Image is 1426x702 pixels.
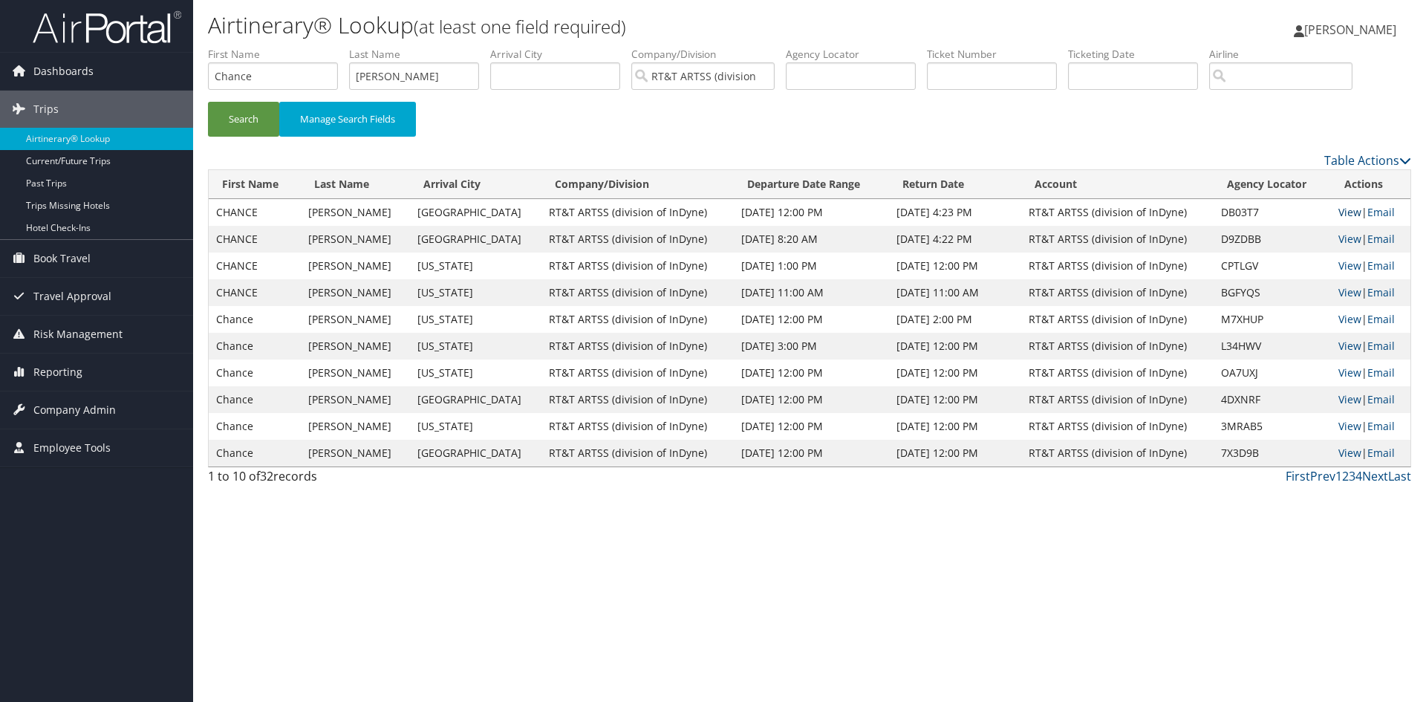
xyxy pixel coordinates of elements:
td: D9ZDBB [1214,226,1332,253]
td: [PERSON_NAME] [301,306,409,333]
td: [DATE] 4:23 PM [889,199,1022,226]
h1: Airtinerary® Lookup [208,10,1010,41]
td: [GEOGRAPHIC_DATA] [410,226,542,253]
span: Employee Tools [33,429,111,467]
td: | [1331,333,1410,360]
span: Company Admin [33,391,116,429]
td: CHANCE [209,253,301,279]
td: 3MRAB5 [1214,413,1332,440]
td: [US_STATE] [410,253,542,279]
a: View [1338,259,1361,273]
td: [DATE] 12:00 PM [889,386,1022,413]
a: Email [1367,205,1395,219]
a: [PERSON_NAME] [1294,7,1411,52]
td: 4DXNRF [1214,386,1332,413]
a: Email [1367,392,1395,406]
td: [US_STATE] [410,333,542,360]
td: Chance [209,386,301,413]
th: Agency Locator: activate to sort column ascending [1214,170,1332,199]
td: [DATE] 12:00 PM [734,386,889,413]
a: View [1338,232,1361,246]
td: L34HWV [1214,333,1332,360]
td: RT&T ARTSS (division of InDyne) [541,279,734,306]
td: | [1331,226,1410,253]
a: 4 [1355,468,1362,484]
th: Departure Date Range: activate to sort column ascending [734,170,889,199]
td: [PERSON_NAME] [301,279,409,306]
td: RT&T ARTSS (division of InDyne) [1021,226,1214,253]
td: M7XHUP [1214,306,1332,333]
td: [PERSON_NAME] [301,360,409,386]
td: RT&T ARTSS (division of InDyne) [541,199,734,226]
td: | [1331,386,1410,413]
a: Email [1367,232,1395,246]
td: RT&T ARTSS (division of InDyne) [541,226,734,253]
label: Agency Locator [786,47,927,62]
label: Company/Division [631,47,786,62]
td: RT&T ARTSS (division of InDyne) [1021,306,1214,333]
a: First [1286,468,1310,484]
td: | [1331,413,1410,440]
a: Last [1388,468,1411,484]
td: [DATE] 12:00 PM [734,440,889,467]
a: Email [1367,446,1395,460]
a: 1 [1335,468,1342,484]
a: 3 [1349,468,1355,484]
td: RT&T ARTSS (division of InDyne) [1021,253,1214,279]
td: RT&T ARTSS (division of InDyne) [541,360,734,386]
img: airportal-logo.png [33,10,181,45]
td: RT&T ARTSS (division of InDyne) [1021,440,1214,467]
td: [DATE] 4:22 PM [889,226,1022,253]
td: [DATE] 11:00 AM [734,279,889,306]
a: Email [1367,312,1395,326]
span: Dashboards [33,53,94,90]
td: | [1331,440,1410,467]
a: Email [1367,419,1395,433]
td: CHANCE [209,199,301,226]
td: | [1331,199,1410,226]
a: View [1338,419,1361,433]
label: Arrival City [490,47,631,62]
td: [PERSON_NAME] [301,386,409,413]
button: Manage Search Fields [279,102,416,137]
a: View [1338,312,1361,326]
td: [DATE] 12:00 PM [889,440,1022,467]
span: Trips [33,91,59,128]
td: [DATE] 12:00 PM [889,253,1022,279]
th: Arrival City: activate to sort column ascending [410,170,542,199]
a: View [1338,392,1361,406]
td: RT&T ARTSS (division of InDyne) [541,386,734,413]
td: OA7UXJ [1214,360,1332,386]
td: DB03T7 [1214,199,1332,226]
td: RT&T ARTSS (division of InDyne) [1021,386,1214,413]
td: | [1331,360,1410,386]
a: View [1338,285,1361,299]
td: RT&T ARTSS (division of InDyne) [1021,279,1214,306]
td: [DATE] 12:00 PM [734,360,889,386]
a: 2 [1342,468,1349,484]
td: | [1331,279,1410,306]
a: Email [1367,365,1395,380]
a: View [1338,446,1361,460]
div: 1 to 10 of records [208,467,492,493]
td: [DATE] 2:00 PM [889,306,1022,333]
td: CHANCE [209,279,301,306]
span: [PERSON_NAME] [1304,22,1396,38]
th: Return Date: activate to sort column ascending [889,170,1022,199]
td: [PERSON_NAME] [301,413,409,440]
button: Search [208,102,279,137]
td: | [1331,253,1410,279]
td: [DATE] 8:20 AM [734,226,889,253]
td: [US_STATE] [410,306,542,333]
th: First Name: activate to sort column ascending [209,170,301,199]
td: RT&T ARTSS (division of InDyne) [541,253,734,279]
td: RT&T ARTSS (division of InDyne) [1021,199,1214,226]
td: [DATE] 11:00 AM [889,279,1022,306]
td: Chance [209,306,301,333]
td: CPTLGV [1214,253,1332,279]
td: Chance [209,440,301,467]
td: [PERSON_NAME] [301,199,409,226]
td: [DATE] 12:00 PM [889,333,1022,360]
td: [DATE] 1:00 PM [734,253,889,279]
label: Last Name [349,47,490,62]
